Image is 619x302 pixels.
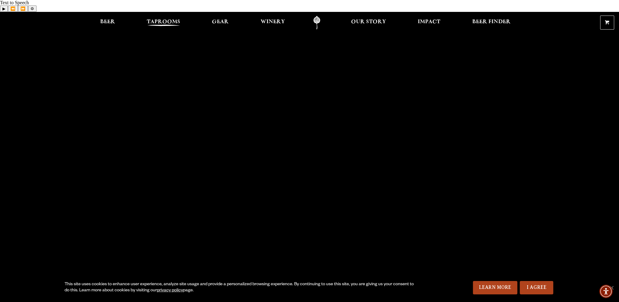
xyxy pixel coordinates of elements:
a: Our Story [347,16,390,30]
button: Previous [8,5,18,12]
span: Taprooms [147,20,180,24]
div: Accessibility Menu [599,285,613,298]
span: Beer Finder [472,20,510,24]
span: Beer [100,20,115,24]
a: Beer [96,16,119,30]
span: Winery [261,20,285,24]
a: privacy policy [157,288,183,293]
a: Beer Finder [468,16,514,30]
a: Learn More [473,281,518,294]
a: Winery [257,16,289,30]
span: Gear [212,20,229,24]
a: Odell Home [305,16,328,30]
button: Settings [28,5,37,12]
a: I Agree [520,281,553,294]
a: Impact [414,16,444,30]
span: Impact [418,20,440,24]
a: Gear [208,16,233,30]
a: Taprooms [143,16,184,30]
button: Forward [18,5,28,12]
div: This site uses cookies to enhance user experience, analyze site usage and provide a personalized ... [65,282,418,294]
span: Our Story [351,20,386,24]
